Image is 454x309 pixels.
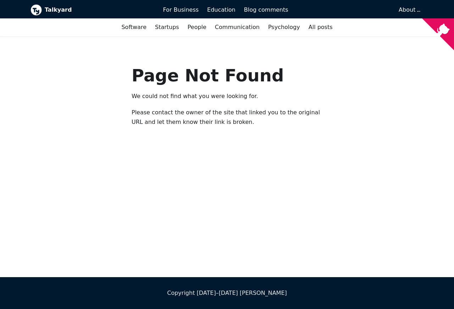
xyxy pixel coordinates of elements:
span: For Business [163,6,199,13]
a: Talkyard logoTalkyard [31,4,153,16]
a: Education [203,4,240,16]
a: Psychology [264,21,304,33]
p: Please contact the owner of the site that linked you to the original URL and let them know their ... [132,108,322,127]
span: Education [207,6,236,13]
p: We could not find what you were looking for. [132,92,322,101]
a: All posts [304,21,337,33]
a: People [183,21,211,33]
b: Talkyard [45,5,153,15]
a: Startups [151,21,183,33]
h1: Page Not Found [132,65,322,86]
span: Blog comments [244,6,288,13]
a: Blog comments [240,4,293,16]
a: Communication [211,21,264,33]
div: Copyright [DATE]–[DATE] [PERSON_NAME] [31,288,423,298]
a: About [399,6,419,13]
a: Software [117,21,151,33]
a: For Business [159,4,203,16]
img: Talkyard logo [31,4,42,16]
